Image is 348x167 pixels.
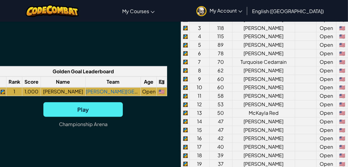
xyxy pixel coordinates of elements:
[181,100,190,109] td: python
[209,75,232,83] td: 60
[316,126,336,134] td: Open
[209,126,232,134] td: 47
[232,109,295,117] td: McKayla Red
[209,151,232,160] td: 39
[86,88,177,95] a: [PERSON_NAME][GEOGRAPHIC_DATA]
[209,117,232,126] td: 47
[83,68,114,74] span: Leaderboard
[316,83,336,92] td: Open
[26,5,79,17] img: CodeCombat logo
[232,41,295,49] td: [PERSON_NAME]
[316,58,336,66] td: Open
[232,83,295,92] td: [PERSON_NAME]
[209,83,232,92] td: 60
[209,92,232,100] td: 58
[316,92,336,100] td: Open
[157,87,167,96] td: United States
[59,119,108,129] p: Championship Arena
[190,49,210,58] td: 6
[316,143,336,151] td: Open
[232,143,295,151] td: [PERSON_NAME]
[316,49,336,58] td: Open
[141,77,157,87] th: Age
[181,75,190,83] td: python
[43,102,123,117] a: Play
[181,83,190,92] td: python
[181,24,190,32] td: python
[316,41,336,49] td: Open
[209,49,232,58] td: 78
[41,77,85,87] th: Name
[209,66,232,75] td: 62
[232,75,295,83] td: [PERSON_NAME]
[6,77,22,87] th: Rank
[209,109,232,117] td: 50
[85,77,141,87] th: Team
[190,151,210,160] td: 18
[157,77,167,87] th: 🏴‍☠️
[209,32,232,41] td: 115
[181,117,190,126] td: python
[141,87,157,96] td: Open
[209,58,232,66] td: 70
[122,8,149,14] span: My Courses
[190,117,210,126] td: 14
[316,109,336,117] td: Open
[22,87,41,96] td: 1,000
[181,151,190,160] td: python
[190,92,210,100] td: 11
[209,143,232,151] td: 40
[181,32,190,41] td: python
[210,7,242,14] span: My Account
[41,87,85,96] td: [PERSON_NAME]
[316,134,336,143] td: Open
[232,49,295,58] td: [PERSON_NAME]
[181,92,190,100] td: python
[119,3,158,19] a: My Courses
[190,32,210,41] td: 4
[209,41,232,49] td: 89
[181,134,190,143] td: python
[190,41,210,49] td: 5
[232,117,295,126] td: [PERSON_NAME]
[316,75,336,83] td: Open
[6,87,22,96] td: 1
[316,24,336,32] td: Open
[232,100,295,109] td: [PERSON_NAME]
[232,126,295,134] td: [PERSON_NAME]
[232,151,295,160] td: [PERSON_NAME]
[209,100,232,109] td: 53
[181,126,190,134] td: python
[190,143,210,151] td: 17
[181,66,190,75] td: python
[232,92,295,100] td: [PERSON_NAME]
[181,49,190,58] td: python
[196,6,207,16] img: avatar
[316,66,336,75] td: Open
[252,8,324,14] span: English ([GEOGRAPHIC_DATA])
[190,66,210,75] td: 8
[190,109,210,117] td: 13
[181,41,190,49] td: python
[190,58,210,66] td: 7
[232,58,295,66] td: Turquoise Cedarrain
[190,75,210,83] td: 9
[190,24,210,32] td: 3
[249,3,327,19] a: English ([GEOGRAPHIC_DATA])
[190,83,210,92] td: 10
[232,66,295,75] td: [PERSON_NAME]
[190,126,210,134] td: 15
[209,24,232,32] td: 118
[316,151,336,160] td: Open
[209,134,232,143] td: 42
[181,58,190,66] td: python
[190,100,210,109] td: 12
[316,100,336,109] td: Open
[232,32,295,41] td: [PERSON_NAME]
[316,32,336,41] td: Open
[190,134,210,143] td: 16
[316,117,336,126] td: Open
[53,68,82,74] span: Golden Goal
